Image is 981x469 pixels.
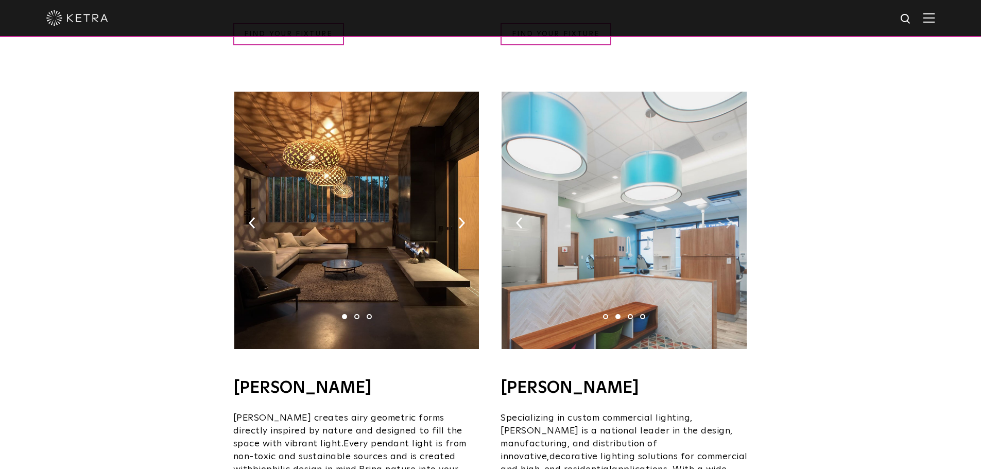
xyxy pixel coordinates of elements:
h4: [PERSON_NAME] [501,380,748,396]
img: ketra-logo-2019-white [46,10,108,26]
img: Lumetta_KetraReadySolutions-02.jpg [502,92,746,349]
span: is a national leader in the design, manufacturing, and distribution of innovative, [501,426,733,461]
h4: [PERSON_NAME] [233,380,480,396]
img: search icon [900,13,913,26]
img: arrow-right-black.svg [726,217,732,229]
img: TruBridge_KetraReadySolutions-01.jpg [234,92,479,349]
img: arrow-right-black.svg [458,217,465,229]
span: [PERSON_NAME] [501,426,579,436]
img: arrow-left-black.svg [516,217,523,229]
span: [PERSON_NAME] creates airy geometric forms directly inspired by nature and designed to fill the s... [233,413,462,448]
img: Hamburger%20Nav.svg [923,13,935,23]
span: Specializing in custom commercial lighting, [501,413,693,423]
img: arrow-left-black.svg [249,217,255,229]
